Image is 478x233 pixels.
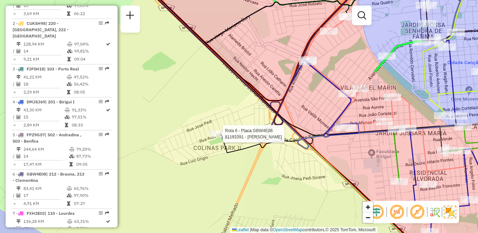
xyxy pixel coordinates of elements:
[13,2,16,9] td: /
[23,74,66,81] td: 41,21 KM
[67,57,71,61] i: Tempo total em rota
[16,4,21,8] i: Total de Atividades
[71,122,105,129] td: 08:33
[23,122,64,129] td: 2,89 KM
[105,21,109,25] em: Rota exportada
[99,67,103,71] em: Opções
[44,66,79,71] span: | 103 - Porto Real
[67,82,72,86] i: % de utilização da cubagem
[355,8,369,22] a: Exibir filtros
[76,146,109,153] td: 79,20%
[27,171,46,177] span: GBW4E08
[67,226,72,231] i: % de utilização da cubagem
[16,147,21,151] i: Distância Total
[444,206,456,218] img: Exibir/Ocultar setores
[23,107,64,114] td: 43,30 KM
[45,211,75,216] span: | 110 - Lourdes
[67,201,70,206] i: Tempo total em rota
[123,8,137,24] a: Nova sessão e pesquisa
[366,203,370,211] span: +
[73,2,109,9] td: 99,03%
[13,89,16,96] td: =
[74,218,105,225] td: 63,31%
[106,42,110,46] i: Rota otimizada
[106,219,110,224] i: Rota otimizada
[23,10,66,17] td: 3,69 KM
[74,56,105,63] td: 09:04
[13,122,16,129] td: =
[13,21,69,39] span: | 220 - [GEOGRAPHIC_DATA], 222 - [GEOGRAPHIC_DATA]
[13,81,16,88] td: /
[363,212,373,223] a: Zoom out
[16,186,21,191] i: Distância Total
[73,10,109,17] td: 06:22
[67,186,72,191] i: % de utilização do peso
[363,202,373,212] a: Zoom in
[23,218,67,225] td: 136,28 KM
[16,75,21,79] i: Distância Total
[230,227,377,233] div: Map data © contributors,© 2025 TomTom, Microsoft
[73,200,109,207] td: 07:27
[74,48,105,55] td: 99,81%
[67,12,70,16] i: Tempo total em rota
[23,41,67,48] td: 128,94 KM
[16,154,21,158] i: Total de Atividades
[23,114,64,121] td: 15
[27,211,45,216] span: FXH2E02
[13,200,16,207] td: =
[23,146,69,153] td: 244,64 KM
[13,132,82,144] span: | 502 - Andradina , 503 - Benfica
[388,204,405,220] span: Exibir NR
[65,123,68,127] i: Tempo total em rota
[13,114,16,121] td: /
[65,115,70,119] i: % de utilização da cubagem
[23,185,66,192] td: 83,41 KM
[74,225,105,232] td: 65,53%
[65,108,70,112] i: % de utilização do peso
[409,204,426,220] span: Exibir rótulo
[23,200,66,207] td: 4,91 KM
[105,67,109,71] em: Rota exportada
[99,211,103,215] em: Opções
[73,81,109,88] td: 56,42%
[45,99,75,104] span: | 201 - Birigui I
[13,225,16,232] td: /
[16,193,21,198] i: Total de Atividades
[13,48,16,55] td: /
[99,21,103,25] em: Opções
[74,41,105,48] td: 97,04%
[67,49,72,53] i: % de utilização da cubagem
[13,211,75,216] span: 7 -
[67,4,72,8] i: % de utilização da cubagem
[23,81,66,88] td: 18
[16,226,21,231] i: Total de Atividades
[16,219,21,224] i: Distância Total
[67,193,72,198] i: % de utilização da cubagem
[13,192,16,199] td: /
[105,172,109,176] em: Rota exportada
[69,154,75,158] i: % de utilização da cubagem
[250,227,251,232] span: |
[106,108,110,112] i: Rota otimizada
[27,99,45,104] span: DMJ8J69
[73,185,109,192] td: 65,76%
[13,161,16,168] td: =
[27,132,45,137] span: FPZ9G57
[99,132,103,137] em: Opções
[13,171,84,183] span: | 212 - Brauna, 213 - Clementina
[23,89,66,96] td: 2,29 KM
[76,153,109,160] td: 87,73%
[16,108,21,112] i: Distância Total
[73,192,109,199] td: 97,90%
[27,21,45,26] span: CUK5H98
[232,227,249,232] a: Leaflet
[13,171,84,183] span: 6 -
[13,56,16,63] td: =
[366,213,370,222] span: −
[13,66,79,71] span: 3 -
[67,90,70,94] i: Tempo total em rota
[23,153,69,160] td: 14
[71,114,105,121] td: 97,51%
[69,147,75,151] i: % de utilização do peso
[23,48,67,55] td: 14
